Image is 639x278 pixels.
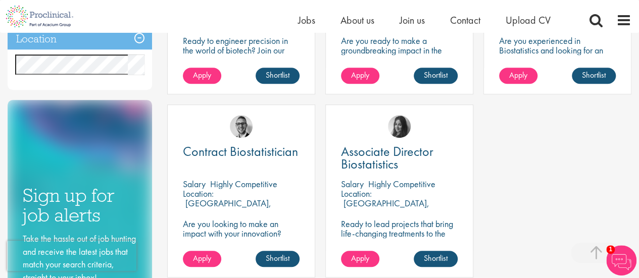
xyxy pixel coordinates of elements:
a: Contract Biostatistician [183,145,300,158]
a: Upload CV [506,14,551,27]
a: Apply [499,68,537,84]
p: Are you experienced in Biostatistics and looking for an exciting new challenge where you can assi... [499,36,616,84]
span: 1 [606,245,615,254]
a: Shortlist [572,68,616,84]
h3: Sign up for job alerts [23,186,137,225]
p: Ready to engineer precision in the world of biotech? Join our client's cutting-edge team and play... [183,36,300,93]
img: Chatbot [606,245,636,275]
a: Contact [450,14,480,27]
img: Heidi Hennigan [388,115,411,138]
span: Location: [341,188,372,199]
span: Apply [509,70,527,80]
span: Location: [183,188,214,199]
a: Apply [341,68,379,84]
p: Are you looking to make an impact with your innovation? [183,219,300,238]
iframe: reCAPTCHA [7,241,136,271]
a: Shortlist [414,251,458,267]
span: Apply [351,70,369,80]
p: [GEOGRAPHIC_DATA], [GEOGRAPHIC_DATA] [183,197,271,218]
span: Contract Biostatistician [183,143,298,160]
span: Apply [193,253,211,263]
a: About us [340,14,374,27]
span: Apply [193,70,211,80]
span: Salary [341,178,364,190]
a: Shortlist [256,68,300,84]
a: Shortlist [256,251,300,267]
h3: Location [8,28,152,50]
a: Jobs [298,14,315,27]
span: Associate Director Biostatistics [341,143,433,173]
p: [GEOGRAPHIC_DATA], [GEOGRAPHIC_DATA] [341,197,429,218]
span: Salary [183,178,206,190]
img: George Breen [230,115,253,138]
a: Apply [183,68,221,84]
a: Shortlist [414,68,458,84]
p: Ready to lead projects that bring life-changing treatments to the world? Join our client at the f... [341,219,458,276]
a: Apply [341,251,379,267]
a: Join us [400,14,425,27]
span: Apply [351,253,369,263]
a: Apply [183,251,221,267]
a: Associate Director Biostatistics [341,145,458,171]
p: Are you ready to make a groundbreaking impact in the world of biotechnology? Join a growing compa... [341,36,458,93]
p: Highly Competitive [368,178,435,190]
p: Highly Competitive [210,178,277,190]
